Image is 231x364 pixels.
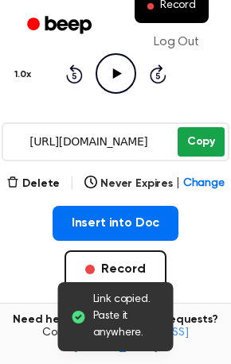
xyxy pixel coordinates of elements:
span: | [69,174,75,193]
button: Never Expires|Change [84,176,225,192]
button: Insert into Doc [53,206,179,241]
button: 1.0x [13,61,37,88]
span: | [176,176,180,192]
a: [EMAIL_ADDRESS][DOMAIN_NAME] [73,327,189,353]
a: Beep [16,10,106,41]
span: Change [183,176,225,192]
button: Record [65,250,166,288]
a: Log Out [138,23,215,61]
span: Contact us [10,327,221,354]
span: Link copied. Paste it anywhere. [93,292,161,342]
button: Delete [6,176,60,192]
button: Copy [178,127,225,157]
